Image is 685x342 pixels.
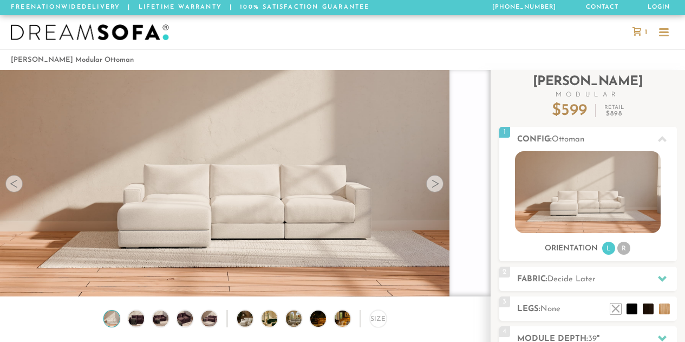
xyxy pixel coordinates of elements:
p: $ [552,103,587,119]
span: 2 [499,267,510,278]
span: Modular [499,92,677,98]
h2: Config: [517,133,677,146]
img: landon-sofa-no_legs-no_pillows-1.jpg [515,151,661,233]
img: DreamSofa Modular Sofa & Sectional Video Presentation 4 [310,311,338,326]
span: Decide Later [547,275,596,283]
span: | [128,4,131,10]
span: 1 [642,29,647,36]
img: Landon Modular Ottoman no legs 1 [102,311,121,326]
img: DreamSofa Modular Sofa & Sectional Video Presentation 5 [335,311,363,326]
span: Ottoman [552,135,584,144]
li: R [617,242,630,255]
h3: Orientation [545,244,598,254]
span: None [540,305,560,313]
h2: [PERSON_NAME] [499,75,677,98]
img: Landon Modular Ottoman no legs 5 [200,311,219,326]
em: Nationwide [31,4,82,10]
img: Landon Modular Ottoman no legs 3 [151,311,170,326]
em: $ [606,111,622,117]
span: 3 [499,296,510,307]
span: | [230,4,232,10]
h2: Legs: [517,303,677,315]
div: Size [370,310,387,327]
img: DreamSofa Modular Sofa & Sectional Video Presentation 3 [286,311,314,326]
span: 599 [561,102,587,119]
img: Landon Modular Ottoman no legs 4 [175,311,194,326]
span: 1 [499,127,510,138]
img: Landon Modular Ottoman no legs 2 [127,311,146,326]
span: 898 [610,111,622,117]
p: Retail [604,105,624,117]
li: L [602,242,615,255]
li: [PERSON_NAME] Modular Ottoman [11,53,134,67]
a: 1 [627,27,653,37]
span: 4 [499,326,510,337]
h2: Fabric: [517,273,677,286]
img: DreamSofa Modular Sofa & Sectional Video Presentation 2 [262,311,290,326]
img: DreamSofa - Inspired By Life, Designed By You [11,24,169,41]
img: DreamSofa Modular Sofa & Sectional Video Presentation 1 [237,311,265,326]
